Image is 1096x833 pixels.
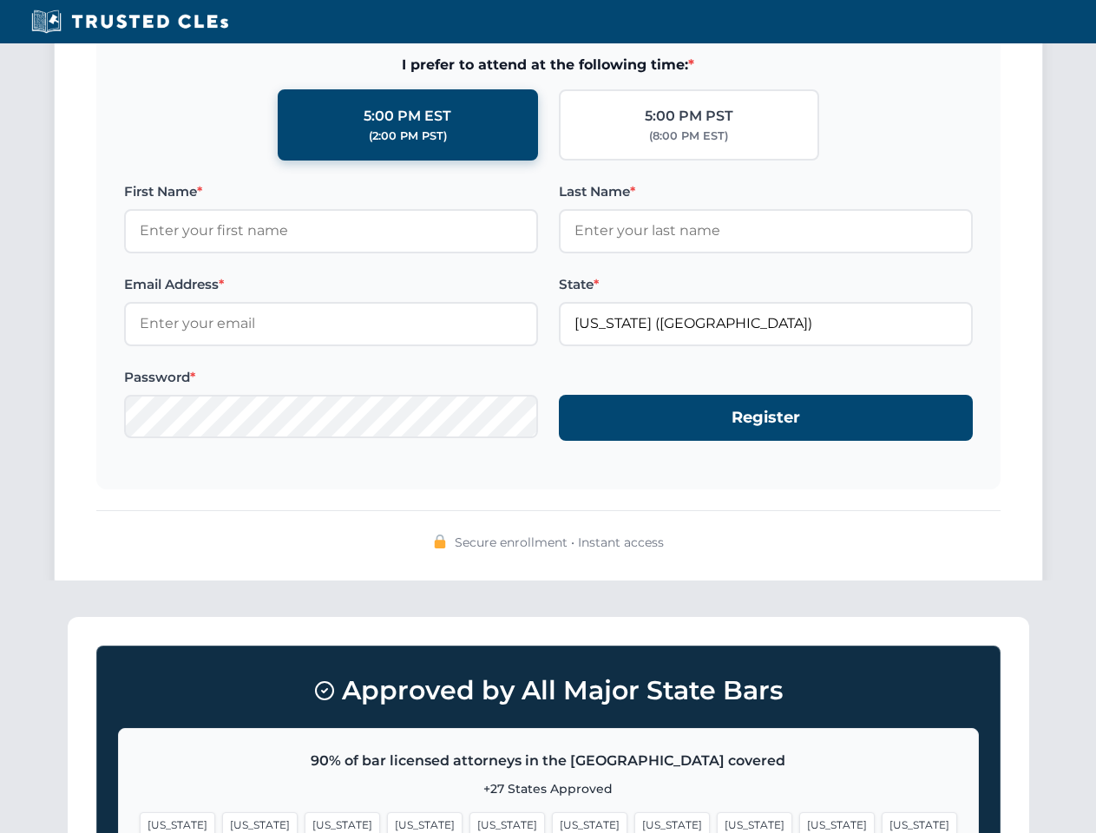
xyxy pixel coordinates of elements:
[364,105,451,128] div: 5:00 PM EST
[645,105,733,128] div: 5:00 PM PST
[559,302,973,345] input: Florida (FL)
[559,395,973,441] button: Register
[124,302,538,345] input: Enter your email
[649,128,728,145] div: (8:00 PM EST)
[140,750,957,772] p: 90% of bar licensed attorneys in the [GEOGRAPHIC_DATA] covered
[140,779,957,798] p: +27 States Approved
[118,667,979,714] h3: Approved by All Major State Bars
[369,128,447,145] div: (2:00 PM PST)
[124,209,538,253] input: Enter your first name
[559,274,973,295] label: State
[455,533,664,552] span: Secure enrollment • Instant access
[124,54,973,76] span: I prefer to attend at the following time:
[26,9,233,35] img: Trusted CLEs
[433,535,447,548] img: 🔒
[559,209,973,253] input: Enter your last name
[124,274,538,295] label: Email Address
[124,181,538,202] label: First Name
[559,181,973,202] label: Last Name
[124,367,538,388] label: Password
